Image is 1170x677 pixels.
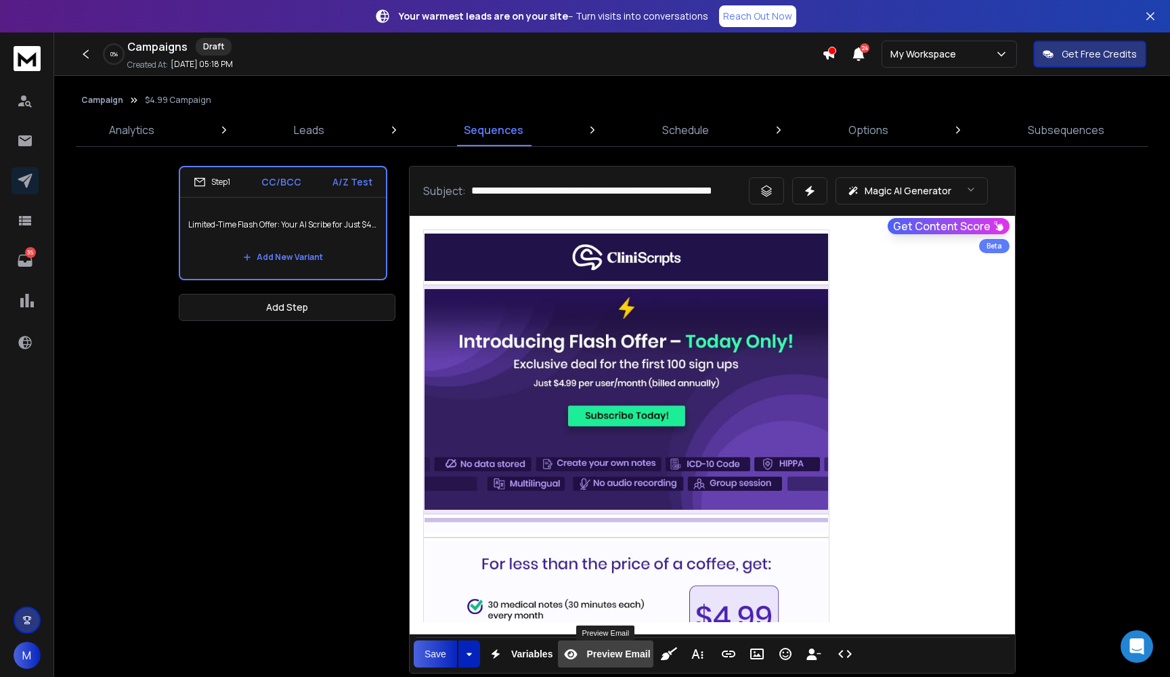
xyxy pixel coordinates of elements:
[558,640,653,668] button: Preview Email
[179,166,387,280] li: Step1CC/BCCA/Z TestLimited-Time Flash Offer: Your AI Scribe for Just $4.99/mo!Add New Variant
[979,239,1010,253] div: Beta
[584,649,653,660] span: Preview Email
[773,640,798,668] button: Emoticons
[179,294,395,321] button: Add Step
[399,9,708,23] p: – Turn visits into conversations
[171,59,233,70] p: [DATE] 05:18 PM
[414,640,457,668] button: Save
[723,9,792,23] p: Reach Out Now
[14,642,41,669] button: M
[1028,122,1104,138] p: Subsequences
[145,95,211,106] p: $4.99 Campaign
[662,122,709,138] p: Schedule
[464,122,523,138] p: Sequences
[424,518,829,533] img: d8d22456-fb87-44f2-b5f2-35479519ae1e.jpeg
[656,640,682,668] button: Clean HTML
[424,234,829,281] img: 6624478e-3cd6-4252-b98e-a5aece670e15.jpeg
[196,38,232,56] div: Draft
[483,640,556,668] button: Variables
[865,184,951,198] p: Magic AI Generator
[110,50,118,58] p: 0 %
[399,9,568,22] strong: Your warmest leads are on your site
[848,122,888,138] p: Options
[801,640,827,668] button: Insert Unsubscribe Link
[127,60,168,70] p: Created At:
[840,114,896,146] a: Options
[716,640,741,668] button: Insert Link (⌘K)
[101,114,162,146] a: Analytics
[294,122,324,138] p: Leads
[836,177,988,204] button: Magic AI Generator
[888,218,1010,234] button: Get Content Score
[1121,630,1153,663] div: Open Intercom Messenger
[1062,47,1137,61] p: Get Free Credits
[576,626,634,640] div: Preview Email
[194,176,230,188] div: Step 1
[1033,41,1146,68] button: Get Free Credits
[423,183,466,199] p: Subject:
[232,244,334,271] button: Add New Variant
[456,114,532,146] a: Sequences
[332,175,372,189] p: A/Z Test
[719,5,796,27] a: Reach Out Now
[127,39,188,55] h1: Campaigns
[286,114,332,146] a: Leads
[81,95,123,106] button: Campaign
[860,43,869,53] span: 24
[12,247,39,274] a: 35
[744,640,770,668] button: Insert Image (⌘P)
[1020,114,1112,146] a: Subsequences
[654,114,717,146] a: Schedule
[890,47,961,61] p: My Workspace
[25,247,36,258] p: 35
[261,175,301,189] p: CC/BCC
[188,206,378,244] p: Limited-Time Flash Offer: Your AI Scribe for Just $4.99/mo!
[508,649,556,660] span: Variables
[685,640,710,668] button: More Text
[832,640,858,668] button: Code View
[14,46,41,71] img: logo
[424,289,829,510] img: fcce6ee3-37f8-4033-8e41-147ea39f8913.jpeg
[109,122,154,138] p: Analytics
